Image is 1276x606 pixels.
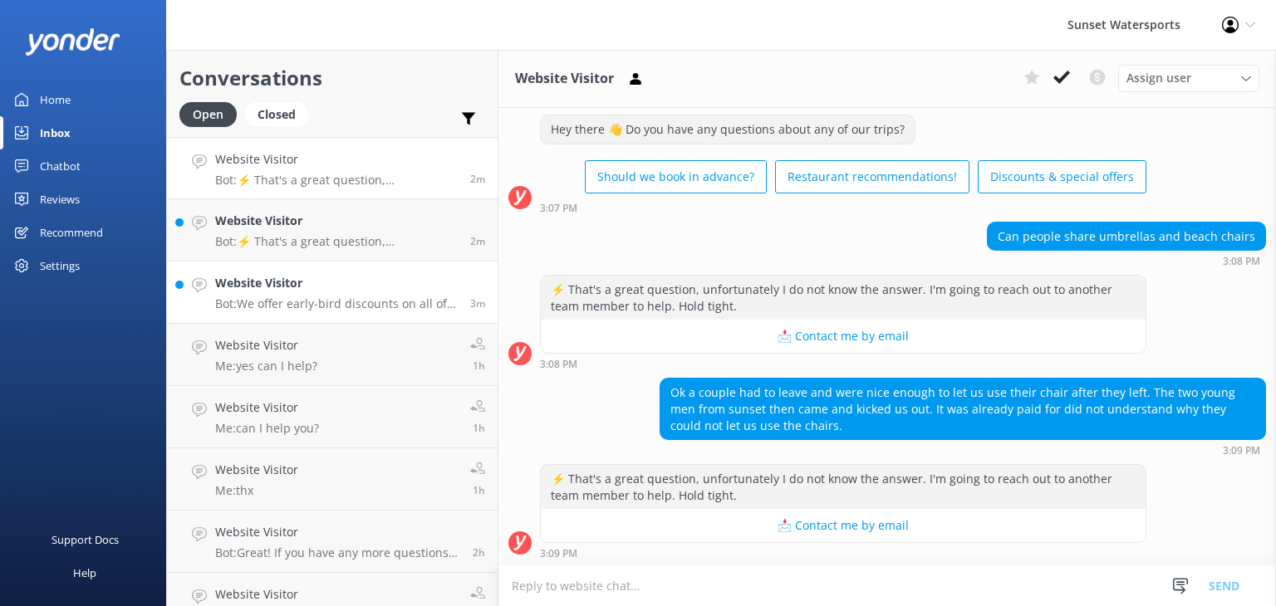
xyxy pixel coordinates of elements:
div: ⚡ That's a great question, unfortunately I do not know the answer. I'm going to reach out to anot... [541,276,1146,320]
a: Open [179,105,245,123]
p: Bot: We offer early-bird discounts on all of our morning trips! When you book directly with us, w... [215,296,458,311]
a: Closed [245,105,317,123]
p: Bot: ⚡ That's a great question, unfortunately I do not know the answer. I'm going to reach out to... [215,234,458,249]
h4: Website Visitor [215,585,458,604]
div: Help [73,556,96,589]
p: Me: thx [215,483,298,498]
button: 📩 Contact me by email [541,320,1146,353]
strong: 3:08 PM [540,359,577,369]
div: Sep 26 2025 02:09pm (UTC -05:00) America/Cancun [660,444,1266,456]
h4: Website Visitor [215,523,460,541]
button: Discounts & special offers [978,160,1146,193]
p: Me: can I help you? [215,421,319,436]
a: Website VisitorMe:thx1h [167,448,498,511]
div: Assign User [1118,65,1259,91]
h4: Website Visitor [215,398,319,417]
img: yonder-white-logo.png [25,28,120,56]
h4: Website Visitor [215,461,298,479]
div: Ok a couple had to leave and were nice enough to let us use their chair after they left. The two ... [660,379,1265,439]
h4: Website Visitor [215,150,458,169]
a: Website VisitorBot:Great! If you have any more questions or need help with anything else, just le... [167,511,498,573]
div: Open [179,102,237,127]
button: Restaurant recommendations! [775,160,969,193]
div: Sep 26 2025 02:07pm (UTC -05:00) America/Cancun [540,202,1146,213]
div: Inbox [40,116,71,149]
span: Sep 26 2025 12:13pm (UTC -05:00) America/Cancun [473,483,485,497]
h4: Website Visitor [215,336,317,354]
h4: Website Visitor [215,274,458,292]
span: Sep 26 2025 02:09pm (UTC -05:00) America/Cancun [470,234,485,248]
div: ⚡ That's a great question, unfortunately I do not know the answer. I'm going to reach out to anot... [541,465,1146,509]
a: Website VisitorBot:⚡ That's a great question, unfortunately I do not know the answer. I'm going t... [167,137,498,199]
strong: 3:09 PM [540,549,577,559]
button: Should we book in advance? [585,160,767,193]
strong: 3:08 PM [1223,257,1260,266]
span: Sep 26 2025 11:59am (UTC -05:00) America/Cancun [473,545,485,560]
div: Support Docs [52,523,119,556]
div: Sep 26 2025 02:08pm (UTC -05:00) America/Cancun [540,358,1146,369]
strong: 3:07 PM [540,203,577,213]
div: Recommend [40,216,103,249]
a: Website VisitorMe:yes can I help?1h [167,324,498,386]
div: Closed [245,102,308,127]
button: 📩 Contact me by email [541,509,1146,542]
p: Bot: Great! If you have any more questions or need help with anything else, just let me know. Enj... [215,545,460,560]
div: Settings [40,249,80,282]
a: Website VisitorMe:can I help you?1h [167,386,498,448]
h3: Website Visitor [515,68,614,90]
div: Sep 26 2025 02:08pm (UTC -05:00) America/Cancun [987,255,1266,266]
div: Hey there 👋 Do you have any questions about any of our trips? [541,115,915,144]
div: Reviews [40,183,80,216]
div: Sep 26 2025 02:09pm (UTC -05:00) America/Cancun [540,547,1146,559]
span: Sep 26 2025 12:30pm (UTC -05:00) America/Cancun [473,421,485,435]
a: Website VisitorBot:⚡ That's a great question, unfortunately I do not know the answer. I'm going t... [167,199,498,261]
span: Sep 26 2025 02:09pm (UTC -05:00) America/Cancun [470,172,485,186]
h2: Conversations [179,62,485,94]
strong: 3:09 PM [1223,446,1260,456]
span: Sep 26 2025 02:08pm (UTC -05:00) America/Cancun [470,296,485,310]
div: Chatbot [40,149,81,183]
p: Bot: ⚡ That's a great question, unfortunately I do not know the answer. I'm going to reach out to... [215,173,458,188]
span: Sep 26 2025 12:30pm (UTC -05:00) America/Cancun [473,359,485,373]
div: Home [40,83,71,116]
p: Me: yes can I help? [215,359,317,374]
span: Assign user [1126,69,1191,87]
a: Website VisitorBot:We offer early-bird discounts on all of our morning trips! When you book direc... [167,261,498,324]
h4: Website Visitor [215,212,458,230]
div: Can people share umbrellas and beach chairs [988,222,1265,251]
